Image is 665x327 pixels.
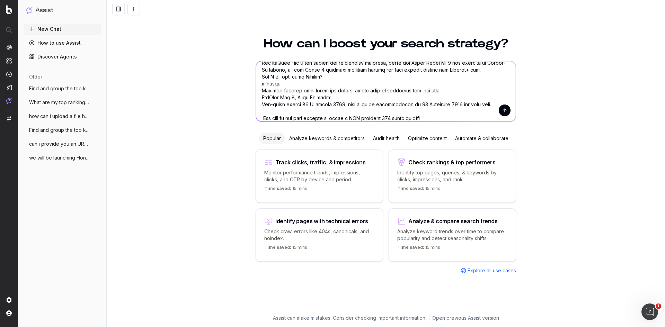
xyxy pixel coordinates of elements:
[408,218,498,224] div: Analyze & compare search trends
[264,245,307,253] p: 15 mins
[275,218,368,224] div: Identify pages with technical errors
[24,24,101,35] button: New Chat
[29,113,90,120] span: how can i upload a file here?
[6,297,12,303] img: Setting
[26,7,33,13] img: Assist
[35,6,53,15] h1: Assist
[397,186,440,194] p: 15 mins
[408,160,496,165] div: Check rankings & top performers
[641,303,658,320] iframe: Intercom live chat
[397,228,507,242] p: Analyze keyword trends over time to compare popularity and detect seasonality shifts.
[461,267,516,274] a: Explore all use cases
[264,186,291,191] span: Time saved:
[6,5,12,14] img: Botify logo
[404,133,451,144] div: Optimize content
[24,83,101,94] button: Find and group the top keywords for ipho
[24,111,101,122] button: how can i upload a file here?
[24,152,101,163] button: we will be launching Honor Magic7 Pro so
[6,310,12,316] img: My account
[6,45,12,50] img: Analytics
[24,37,101,48] a: How to use Assist
[26,6,98,15] button: Assist
[273,315,426,321] p: Assist can make mistakes. Consider checking important information.
[285,133,369,144] div: Analyze keywords & competitors
[369,133,404,144] div: Audit health
[6,71,12,77] img: Activation
[264,245,291,250] span: Time saved:
[264,186,307,194] p: 15 mins
[397,169,507,183] p: Identify top pages, queries, & keywords by clicks, impressions, and rank.
[397,245,440,253] p: 15 mins
[7,116,11,121] img: Switch project
[29,73,42,80] span: older
[256,61,516,121] textarea: Lorem Ipsum 1013: dOlors 41 Amet-Co, AdiPisc Eli 3, sed Doeiu Tempo Incid 8 Ut 92 Laboreetd 4937 ...
[397,245,424,250] span: Time saved:
[29,154,90,161] span: we will be launching Honor Magic7 Pro so
[264,228,374,242] p: Check crawl errors like 404s, canonicals, and noindex.
[259,133,285,144] div: Popular
[6,58,12,64] img: Intelligence
[264,169,374,183] p: Monitor performance trends, impressions, clicks, and CTR by device and period.
[432,315,499,321] a: Open previous Assist version
[468,267,516,274] span: Explore all use cases
[256,37,516,50] h1: How can I boost your search strategy?
[29,99,90,106] span: What are my top ranking pages?
[29,140,90,147] span: can i provide you an URL and you tell me
[451,133,513,144] div: Automate & collaborate
[24,125,101,136] button: Find and group the top keywords for http
[397,186,424,191] span: Time saved:
[275,160,366,165] div: Track clicks, traffic, & impressions
[24,138,101,149] button: can i provide you an URL and you tell me
[6,98,12,104] img: Assist
[24,97,101,108] button: What are my top ranking pages?
[6,85,12,90] img: Studio
[24,51,101,62] a: Discover Agents
[29,127,90,134] span: Find and group the top keywords for http
[29,85,90,92] span: Find and group the top keywords for ipho
[656,303,661,309] span: 1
